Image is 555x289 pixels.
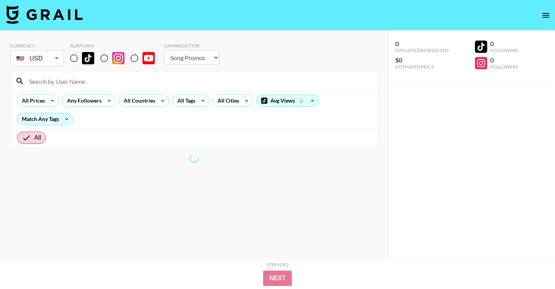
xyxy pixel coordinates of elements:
[490,47,518,53] div: Followers
[538,8,553,23] button: open drawer
[213,95,241,106] div: All Cities
[12,52,62,65] div: USD
[267,262,289,268] div: Step 1 of 2
[119,95,157,106] div: All Countries
[490,56,518,64] div: 0
[190,153,199,163] span: Refreshing lists, bookers, clients, countries, tags, cities, talent, talent...
[142,52,155,64] img: YouTube
[395,56,449,64] div: $0
[112,52,124,64] img: Instagram
[70,43,161,49] div: Platform
[6,5,83,24] img: Grail Talent
[263,271,292,286] button: Next
[10,43,64,49] div: Currency
[62,95,103,106] div: Any Followers
[395,47,449,53] div: Influencers Selected
[82,52,94,64] img: TikTok
[395,40,449,47] div: 0
[34,133,41,142] span: All
[490,64,518,70] div: Followers
[164,43,219,49] div: Campaign Type
[173,95,197,106] div: All Tags
[257,95,319,106] div: Avg Views
[395,64,449,70] div: Estimated Price
[17,95,46,106] div: All Prices
[490,40,518,47] div: 0
[17,113,73,125] div: Match Any Tags
[25,75,373,87] input: Search by User Name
